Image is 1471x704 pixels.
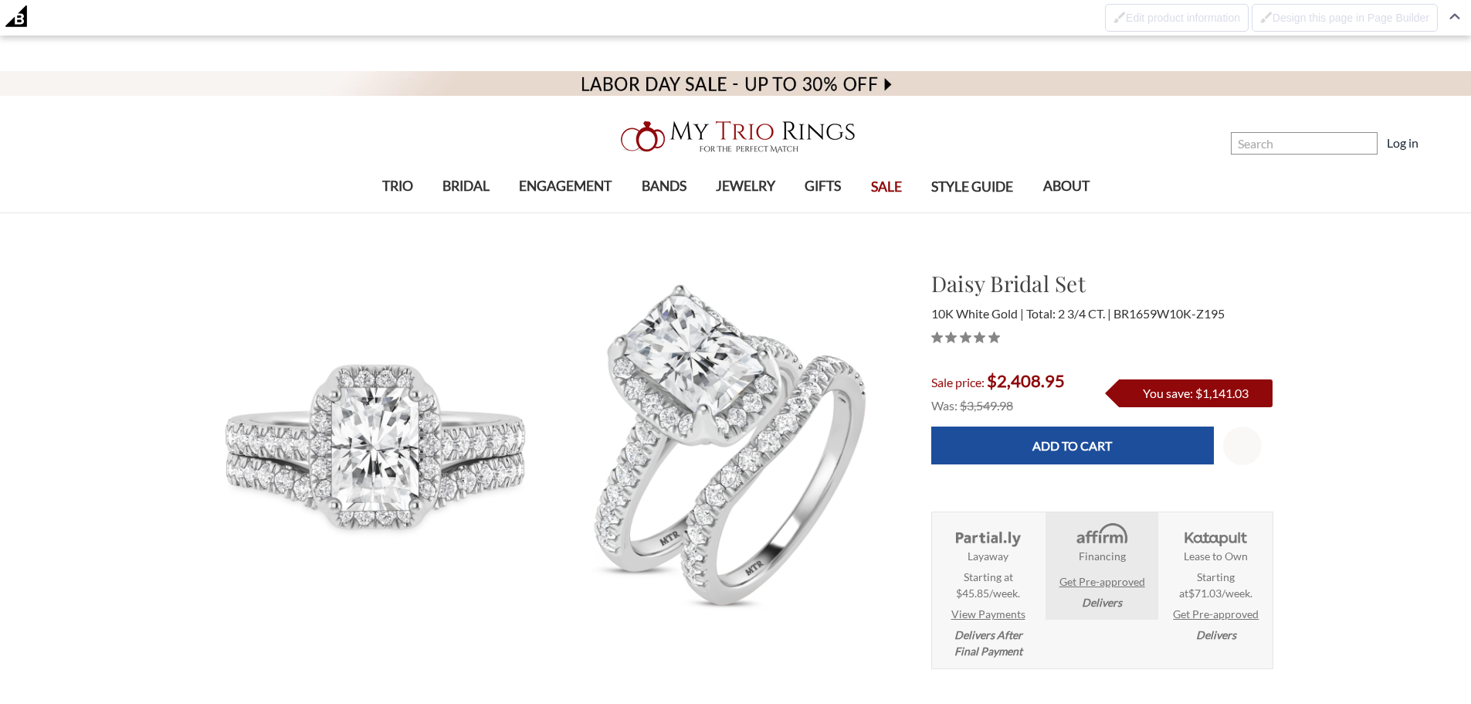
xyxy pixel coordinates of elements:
strong: Lease to Own [1184,548,1248,564]
a: BRIDAL [428,162,504,212]
img: Disabled brush to Edit product information [1113,11,1126,23]
button: submenu toggle [1059,212,1074,213]
span: BANDS [642,176,686,196]
button: submenu toggle [815,212,831,213]
button: Disabled brush to Design this page in Page Builder Design this page in Page Builder [1252,4,1438,32]
img: My Trio Rings [612,112,859,162]
em: Delivers After Final Payment [954,627,1022,659]
span: $71.03/week [1188,587,1250,600]
em: Delivers [1082,594,1122,610]
button: submenu toggle [558,212,573,213]
span: SALE [871,177,902,197]
span: $3,549.98 [960,398,1013,413]
a: Log in [1387,134,1418,152]
a: Wish Lists [1223,427,1262,465]
span: Was: [931,398,958,413]
a: ABOUT [1028,162,1103,212]
a: GIFTS [790,162,856,212]
span: ABOUT [1043,176,1090,196]
img: Photo of Daisy 2 3/4 ct tw. Lab Grown Radiant Solitaire Bridal Set 10K White Gold [BR1659W-Z195] [553,268,906,621]
button: submenu toggle [458,212,473,213]
li: Layaway [932,512,1044,668]
img: Close Admin Bar [1449,13,1460,20]
strong: Financing [1079,548,1126,564]
img: Layaway [952,522,1024,548]
input: Search [1231,132,1378,155]
span: Design this page in Page Builder [1273,12,1429,24]
strong: Layaway [968,548,1008,564]
a: BANDS [626,162,700,212]
a: View Payments [951,606,1025,622]
span: BRIDAL [442,176,490,196]
a: Get Pre-approved [1173,606,1259,622]
span: You save: $1,141.03 [1143,386,1249,400]
button: submenu toggle [738,212,754,213]
img: Katapult [1180,522,1252,548]
li: Affirm [1046,512,1157,620]
a: My Trio Rings [426,112,1044,162]
svg: Wish Lists [1232,388,1252,504]
a: JEWELRY [701,162,790,212]
span: $2,408.95 [987,370,1065,391]
a: STYLE GUIDE [917,162,1028,213]
span: Sale price: [931,375,985,389]
img: Disabled brush to Design this page in Page Builder [1260,11,1273,23]
a: SALE [856,162,917,213]
button: Disabled brush to Edit product information Edit product information [1105,4,1249,32]
button: submenu toggle [390,212,405,213]
span: 10K White Gold [931,306,1024,321]
span: ENGAGEMENT [519,176,612,196]
a: TRIO [367,162,427,212]
img: Affirm [1066,522,1137,548]
span: GIFTS [805,176,841,196]
h1: Daisy Bridal Set [931,267,1273,300]
button: submenu toggle [656,212,672,213]
span: BR1659W10K-Z195 [1113,306,1225,321]
span: Total: 2 3/4 CT. [1026,306,1111,321]
span: Starting at $45.85/week. [956,569,1020,601]
a: Get Pre-approved [1059,573,1145,590]
a: ENGAGEMENT [504,162,626,212]
em: Delivers [1196,627,1236,643]
img: Photo of Daisy 2 3/4 ct tw. Lab Grown Radiant Solitaire Bridal Set 10K White Gold [BR1659W-Z195] [199,268,552,621]
span: STYLE GUIDE [931,177,1013,197]
svg: cart.cart_preview [1428,136,1443,151]
input: Add to Cart [931,427,1214,464]
span: Starting at . [1164,569,1267,601]
span: JEWELRY [716,176,775,196]
span: TRIO [382,176,413,196]
a: Cart with 0 items [1428,134,1452,152]
li: Katapult [1160,512,1272,652]
span: Edit product information [1126,12,1240,24]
